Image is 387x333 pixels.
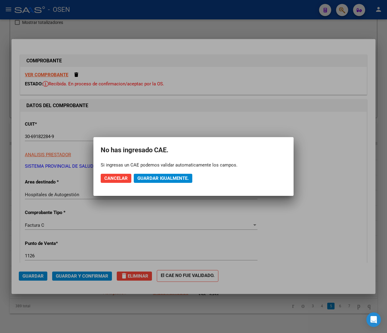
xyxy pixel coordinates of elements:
button: Guardar igualmente. [134,174,192,183]
h2: No has ingresado CAE. [101,144,286,156]
span: Cancelar [104,176,128,181]
div: Si ingresas un CAE podemos validar automaticamente los campos. [101,162,286,168]
button: Cancelar [101,174,131,183]
div: Open Intercom Messenger [366,312,381,327]
span: Guardar igualmente. [137,176,189,181]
